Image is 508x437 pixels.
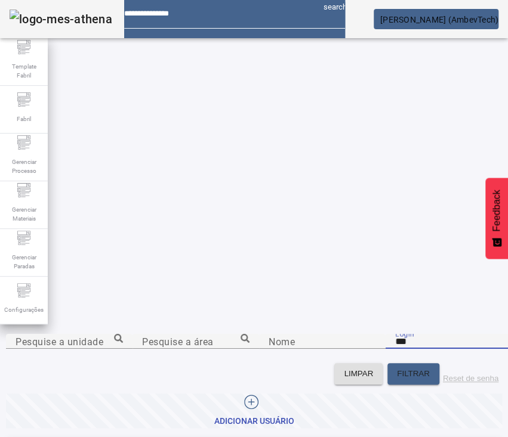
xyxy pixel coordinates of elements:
[344,368,373,380] span: LIMPAR
[443,374,498,383] label: Reset de senha
[16,336,103,347] mat-label: Pesquise a unidade
[16,334,123,349] input: Number
[6,202,42,227] span: Gerenciar Materiais
[380,15,498,24] span: [PERSON_NAME] (AmbevTech)
[397,368,430,380] span: FILTRAR
[491,190,502,231] span: Feedback
[214,416,294,427] div: Adicionar Usuário
[13,111,35,127] span: Fabril
[439,363,502,385] button: Reset de senha
[269,336,295,347] mat-label: Nome
[387,363,439,385] button: FILTRAR
[6,393,502,428] button: Adicionar Usuário
[395,329,414,337] mat-label: Login
[6,154,42,179] span: Gerenciar Processo
[485,178,508,259] button: Feedback - Mostrar pesquisa
[334,363,383,385] button: LIMPAR
[6,249,42,274] span: Gerenciar Paradas
[142,336,214,347] mat-label: Pesquise a área
[10,10,112,29] img: logo-mes-athena
[1,302,47,318] span: Configurações
[142,334,250,349] input: Number
[6,58,42,83] span: Template Fabril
